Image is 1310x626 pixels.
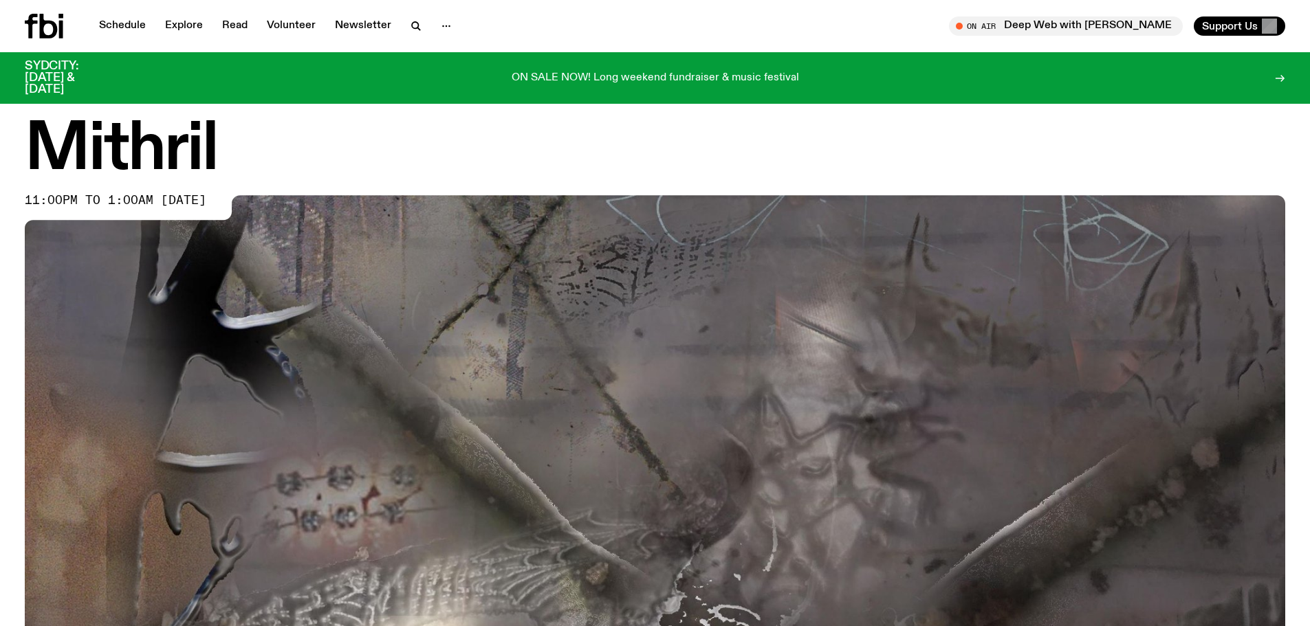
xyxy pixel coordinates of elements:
a: Newsletter [327,16,400,36]
p: ON SALE NOW! Long weekend fundraiser & music festival [512,72,799,85]
span: Support Us [1202,20,1258,32]
button: On AirDeep Web with [PERSON_NAME] [949,16,1183,36]
a: Volunteer [259,16,324,36]
a: Schedule [91,16,154,36]
a: Explore [157,16,211,36]
h1: Mithril [25,120,1285,181]
span: 11:00pm to 1:00am [DATE] [25,195,206,206]
h3: SYDCITY: [DATE] & [DATE] [25,60,113,96]
button: Support Us [1194,16,1285,36]
a: Read [214,16,256,36]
